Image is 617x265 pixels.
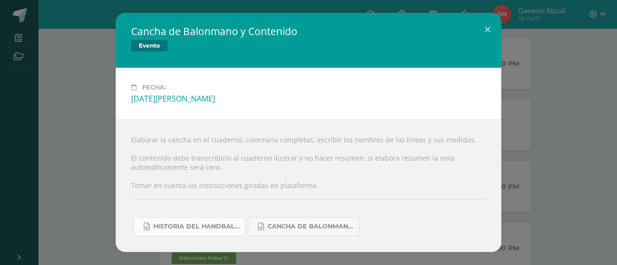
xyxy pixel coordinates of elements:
[131,93,486,104] div: [DATE][PERSON_NAME]
[268,223,354,230] span: Cancha de Balonmano.docx
[131,40,168,51] span: Evento
[134,217,245,236] a: Historia del handball.docx
[131,25,297,38] h2: Cancha de Balonmano y Contenido
[474,13,501,46] button: Close (Esc)
[142,84,166,91] span: Fecha:
[248,217,360,236] a: Cancha de Balonmano.docx
[153,223,240,230] span: Historia del handball.docx
[116,119,501,252] div: Elaborar la cancha en el cuaderno, colorearla completas, escribir los nombres de las líneas y sus...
